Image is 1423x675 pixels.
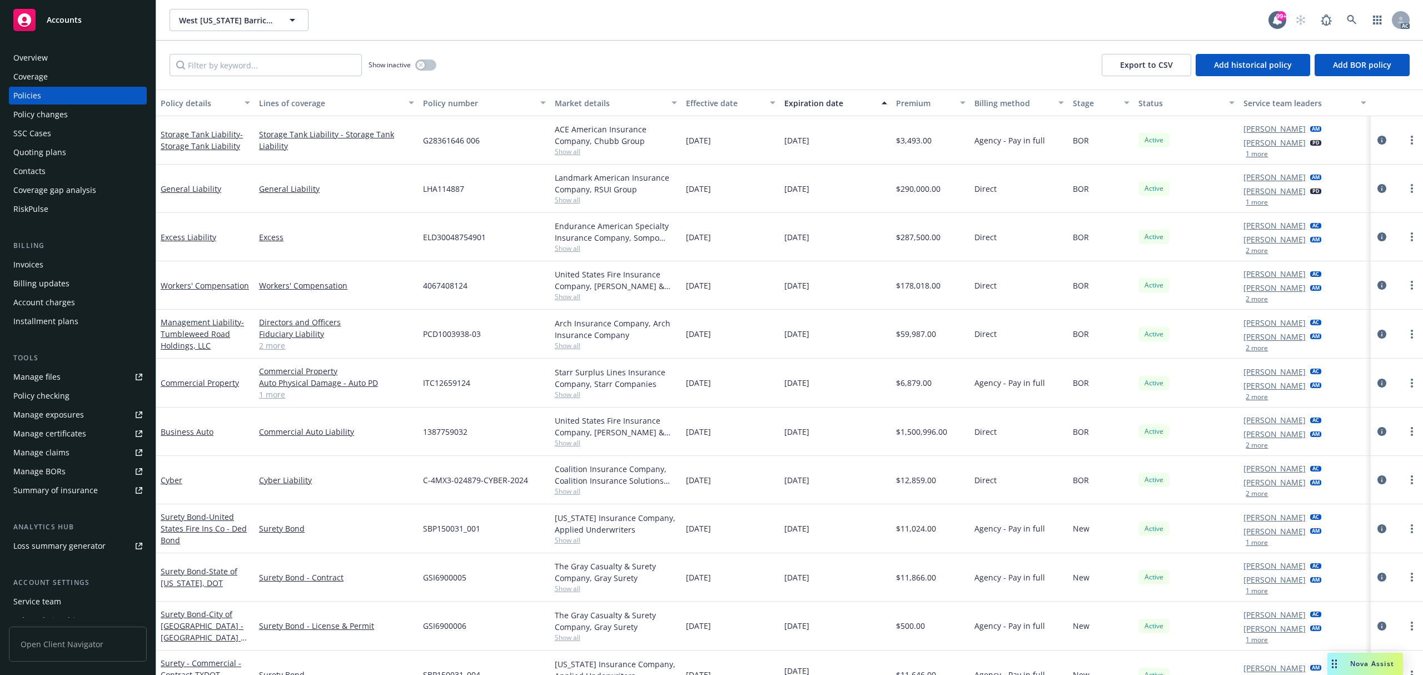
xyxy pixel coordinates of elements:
a: [PERSON_NAME] [1243,317,1306,329]
a: Commercial Property [161,378,239,388]
span: [DATE] [686,572,711,583]
a: circleInformation [1375,619,1389,633]
div: Landmark American Insurance Company, RSUI Group [555,172,677,195]
span: Agency - Pay in full [974,523,1045,534]
span: Active [1143,621,1165,631]
span: Show all [555,244,677,253]
div: Effective date [686,97,763,109]
button: Service team leaders [1239,90,1370,116]
div: Installment plans [13,312,78,330]
a: circleInformation [1375,182,1389,195]
a: [PERSON_NAME] [1243,366,1306,378]
a: General Liability [161,183,221,194]
span: Show all [555,147,677,156]
span: New [1073,572,1089,583]
a: Storage Tank Liability [161,129,243,151]
a: Management Liability [161,317,244,351]
span: Open Client Navigator [9,627,147,662]
span: Active [1143,329,1165,339]
a: [PERSON_NAME] [1243,234,1306,245]
span: [DATE] [784,135,809,146]
div: United States Fire Insurance Company, [PERSON_NAME] & [PERSON_NAME] ([GEOGRAPHIC_DATA]) [555,415,677,438]
div: ACE American Insurance Company, Chubb Group [555,123,677,147]
div: The Gray Casualty & Surety Company, Gray Surety [555,560,677,584]
span: $178,018.00 [896,280,941,291]
span: Active [1143,183,1165,193]
span: West [US_STATE] Barricades, LLC [179,14,275,26]
a: Manage certificates [9,425,147,443]
a: Report a Bug [1315,9,1337,31]
a: Manage files [9,368,147,386]
span: LHA114887 [423,183,464,195]
a: Invoices [9,256,147,274]
a: [PERSON_NAME] [1243,268,1306,280]
span: - Tumbleweed Road Holdings, LLC [161,317,244,351]
div: Premium [896,97,954,109]
button: Expiration date [780,90,892,116]
span: Add BOR policy [1333,59,1391,70]
span: Agency - Pay in full [974,572,1045,583]
span: [DATE] [784,474,809,486]
span: [DATE] [686,183,711,195]
a: circleInformation [1375,425,1389,438]
a: Commercial Property [259,365,414,377]
div: Summary of insurance [13,482,98,499]
div: Overview [13,49,48,67]
span: BOR [1073,280,1089,291]
div: Coalition Insurance Company, Coalition Insurance Solutions (Carrier) [555,463,677,487]
a: Surety Bond [161,566,237,588]
span: Export to CSV [1120,59,1173,70]
div: Drag to move [1327,653,1341,675]
span: ITC12659124 [423,377,470,389]
div: Analytics hub [9,522,147,533]
div: Quoting plans [13,143,66,161]
a: [PERSON_NAME] [1243,171,1306,183]
button: Policy details [156,90,255,116]
div: Coverage [13,68,48,86]
span: Direct [974,280,997,291]
a: Commercial Auto Liability [259,426,414,438]
a: Manage exposures [9,406,147,424]
a: Account charges [9,294,147,311]
a: [PERSON_NAME] [1243,282,1306,294]
div: Lines of coverage [259,97,402,109]
span: G28361646 006 [423,135,480,146]
button: Premium [892,90,971,116]
a: [PERSON_NAME] [1243,428,1306,440]
a: [PERSON_NAME] [1243,623,1306,634]
span: PCD1003938-03 [423,328,481,340]
button: Billing method [970,90,1068,116]
span: Show inactive [369,60,411,70]
span: Show all [555,633,677,642]
button: Lines of coverage [255,90,419,116]
a: [PERSON_NAME] [1243,609,1306,621]
span: BOR [1073,474,1089,486]
span: $287,500.00 [896,231,941,243]
span: GSI6900005 [423,572,466,583]
span: Show all [555,390,677,399]
div: Manage files [13,368,61,386]
a: [PERSON_NAME] [1243,220,1306,231]
a: [PERSON_NAME] [1243,331,1306,343]
a: more [1405,570,1419,584]
span: $3,493.00 [896,135,932,146]
a: Sales relationships [9,612,147,629]
a: Policy checking [9,387,147,405]
span: Add historical policy [1214,59,1292,70]
button: 1 more [1246,151,1268,157]
button: Status [1134,90,1239,116]
a: circleInformation [1375,473,1389,487]
span: New [1073,523,1089,534]
div: Sales relationships [13,612,84,629]
a: General Liability [259,183,414,195]
span: $12,859.00 [896,474,936,486]
span: [DATE] [784,572,809,583]
a: Coverage [9,68,147,86]
span: Show all [555,584,677,593]
a: Business Auto [161,426,213,437]
a: [PERSON_NAME] [1243,477,1306,488]
span: - United States Fire Ins Co - Ded Bond [161,512,247,545]
button: 2 more [1246,394,1268,400]
a: more [1405,619,1419,633]
button: Effective date [681,90,780,116]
